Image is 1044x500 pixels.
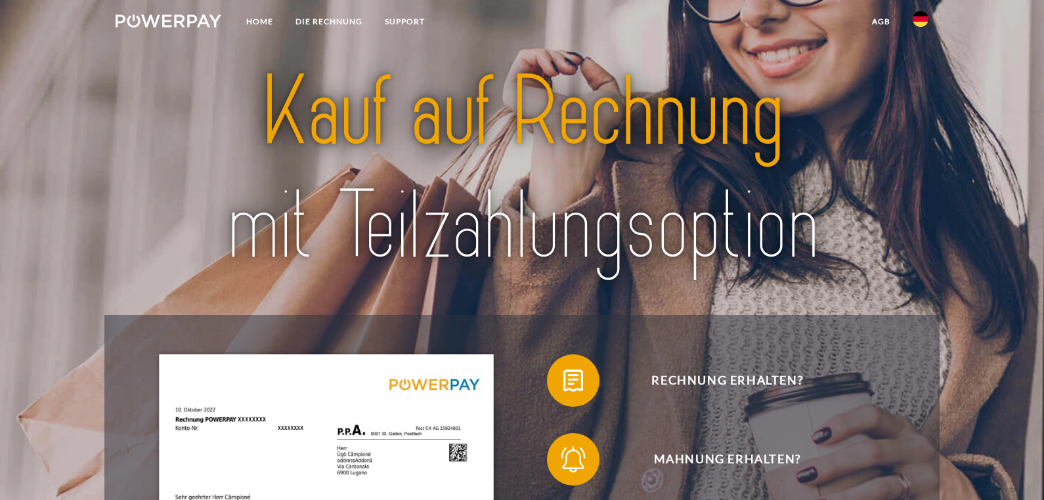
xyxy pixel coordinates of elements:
a: SUPPORT [374,10,436,33]
img: de [913,11,928,27]
button: Rechnung erhalten? [547,354,888,407]
span: Mahnung erhalten? [567,433,888,486]
img: logo-powerpay-white.svg [116,14,221,28]
button: Mahnung erhalten? [547,433,888,486]
img: qb_bill.svg [557,364,590,397]
img: title-powerpay_de.svg [156,50,888,289]
span: Rechnung erhalten? [567,354,888,407]
a: DIE RECHNUNG [284,10,374,33]
a: agb [861,10,902,33]
iframe: Schaltfläche zum Öffnen des Messaging-Fensters [991,448,1033,490]
a: Home [235,10,284,33]
img: qb_bell.svg [557,443,590,476]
